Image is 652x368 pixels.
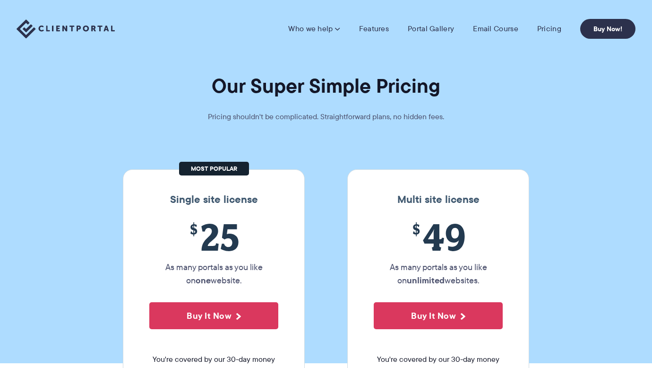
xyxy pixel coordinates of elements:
a: Buy Now! [580,19,635,39]
a: Email Course [473,24,518,34]
span: 25 [149,215,278,258]
strong: unlimited [407,274,445,287]
a: Pricing [537,24,561,34]
strong: one [196,274,211,287]
a: Who we help [288,24,340,34]
button: Buy It Now [149,302,278,329]
button: Buy It Now [374,302,503,329]
a: Features [359,24,389,34]
p: As many portals as you like on websites. [374,261,503,287]
h3: Single site license [133,193,295,206]
p: As many portals as you like on website. [149,261,278,287]
h3: Multi site license [357,193,519,206]
span: 49 [374,215,503,258]
p: Pricing shouldn't be complicated. Straightforward plans, no hidden fees. [184,110,468,123]
a: Portal Gallery [408,24,454,34]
